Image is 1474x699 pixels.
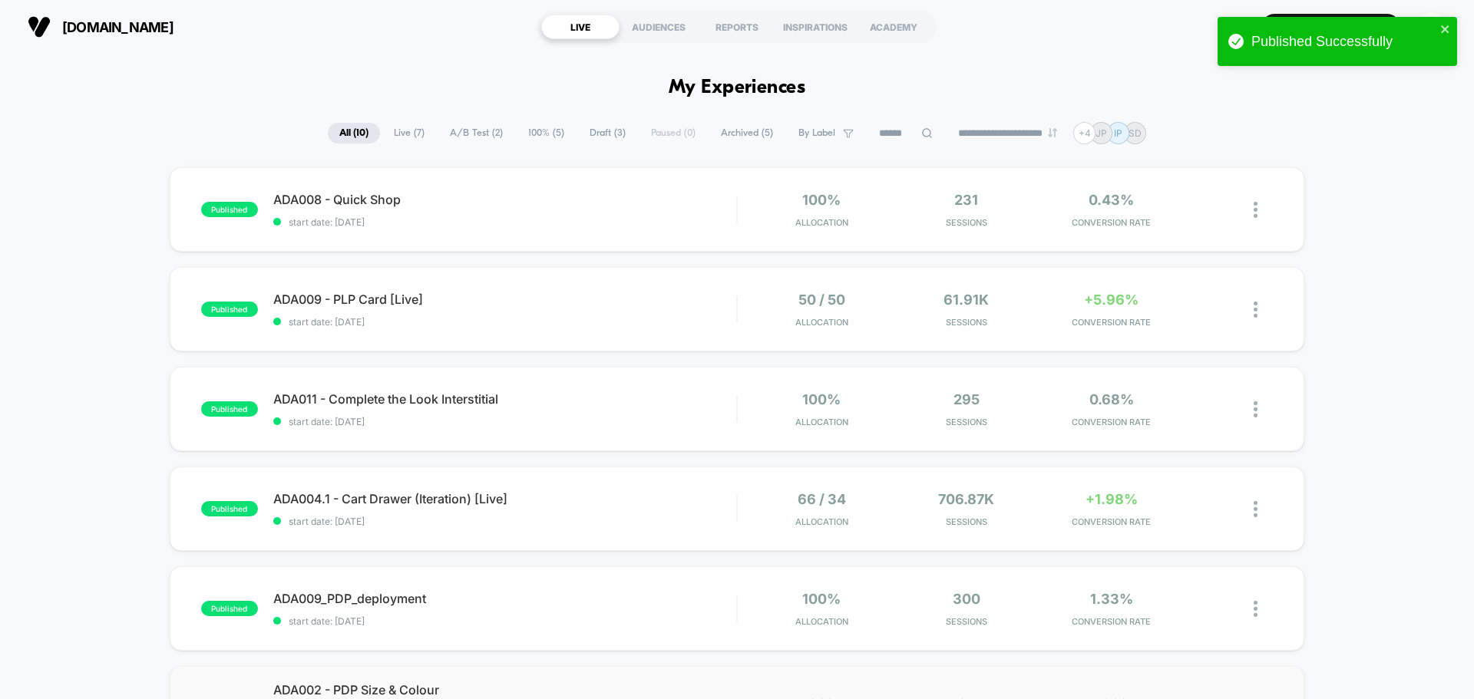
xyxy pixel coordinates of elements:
[854,15,933,39] div: ACADEMY
[709,123,785,143] span: Archived ( 5 )
[201,202,258,217] span: published
[1096,127,1107,139] p: JP
[795,616,848,627] span: Allocation
[1048,128,1057,137] img: end
[795,516,848,527] span: Allocation
[62,19,174,35] span: [DOMAIN_NAME]
[938,491,994,507] span: 706.87k
[541,15,620,39] div: LIVE
[795,217,848,228] span: Allocation
[898,317,1036,328] span: Sessions
[273,491,736,506] span: ADA004.1 - Cart Drawer (Iteration) [Live]
[798,292,845,308] span: 50 / 50
[578,123,637,143] span: Draft ( 3 )
[795,317,848,328] span: Allocation
[382,123,436,143] span: Live ( 7 )
[620,15,698,39] div: AUDIENCES
[201,501,258,516] span: published
[23,15,178,39] button: [DOMAIN_NAME]
[1043,616,1180,627] span: CONVERSION RATE
[273,516,736,527] span: start date: [DATE]
[1089,192,1134,208] span: 0.43%
[273,615,736,627] span: start date: [DATE]
[517,123,576,143] span: 100% ( 5 )
[1254,501,1258,517] img: close
[798,491,846,507] span: 66 / 34
[898,616,1036,627] span: Sessions
[438,123,514,143] span: A/B Test ( 2 )
[273,316,736,328] span: start date: [DATE]
[1254,601,1258,617] img: close
[1084,292,1139,308] span: +5.96%
[328,123,380,143] span: All ( 10 )
[273,192,736,207] span: ADA008 - Quick Shop
[944,292,989,308] span: 61.91k
[1043,317,1180,328] span: CONVERSION RATE
[698,15,776,39] div: REPORTS
[954,192,978,208] span: 231
[669,77,806,99] h1: My Experiences
[201,401,258,417] span: published
[798,127,835,139] span: By Label
[1043,417,1180,427] span: CONVERSION RATE
[273,391,736,407] span: ADA011 - Complete the Look Interstitial
[795,417,848,427] span: Allocation
[273,682,736,697] span: ADA002 - PDP Size & Colour
[1129,127,1142,139] p: SD
[1254,401,1258,417] img: close
[201,601,258,616] span: published
[1440,23,1451,38] button: close
[1086,491,1138,507] span: +1.98%
[1254,302,1258,318] img: close
[1043,217,1180,228] span: CONVERSION RATE
[802,591,841,607] span: 100%
[273,292,736,307] span: ADA009 - PLP Card [Live]
[1254,202,1258,218] img: close
[898,417,1036,427] span: Sessions
[1073,122,1096,144] div: + 4
[1090,591,1133,607] span: 1.33%
[28,15,51,38] img: Visually logo
[273,416,736,427] span: start date: [DATE]
[273,216,736,228] span: start date: [DATE]
[1043,516,1180,527] span: CONVERSION RATE
[1251,34,1436,50] div: Published Successfully
[898,516,1036,527] span: Sessions
[898,217,1036,228] span: Sessions
[1412,12,1451,43] button: CD
[802,391,841,407] span: 100%
[1089,391,1134,407] span: 0.68%
[1114,127,1122,139] p: IP
[273,591,736,606] span: ADA009_PDP_deployment
[776,15,854,39] div: INSPIRATIONS
[953,391,980,407] span: 295
[802,192,841,208] span: 100%
[1416,12,1446,42] div: CD
[953,591,980,607] span: 300
[201,302,258,317] span: published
